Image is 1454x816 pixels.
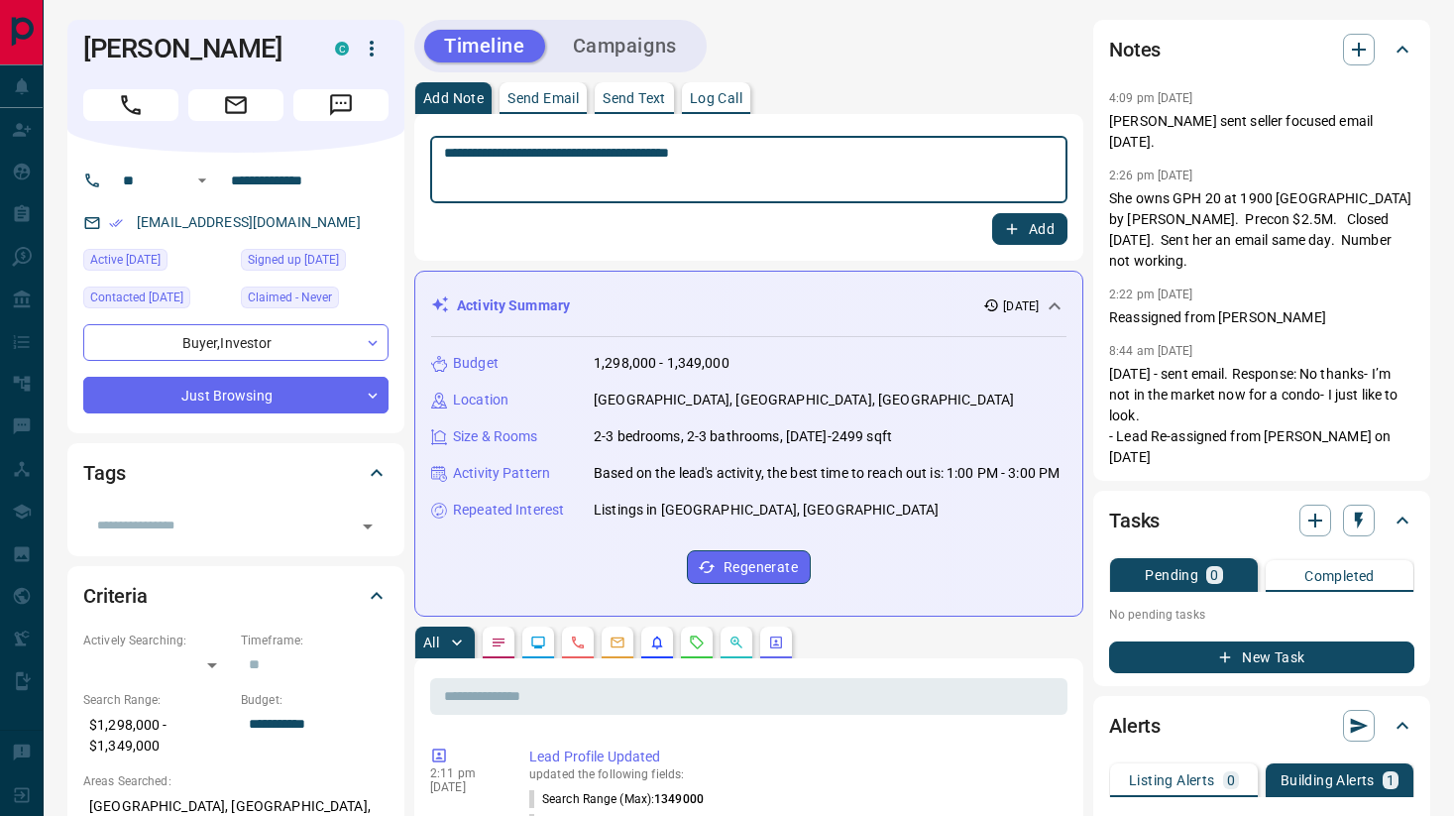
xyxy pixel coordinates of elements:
svg: Notes [491,635,506,650]
h2: Tasks [1109,505,1160,536]
svg: Calls [570,635,586,650]
p: Listings in [GEOGRAPHIC_DATA], [GEOGRAPHIC_DATA] [594,500,939,521]
p: 0 [1210,568,1218,582]
p: Reassigned from [PERSON_NAME] [1109,307,1414,328]
p: Location [453,390,508,410]
button: Open [354,513,382,540]
div: Activity Summary[DATE] [431,288,1066,324]
p: She owns GPH 20 at 1900 [GEOGRAPHIC_DATA] by [PERSON_NAME]. Precon $2.5M. Closed [DATE]. Sent her... [1109,188,1414,272]
button: Regenerate [687,550,811,584]
div: Tags [83,449,389,497]
p: 2:22 pm [DATE] [1109,288,1193,301]
p: Search Range: [83,691,231,709]
p: Send Email [507,91,579,105]
p: Pending [1145,568,1198,582]
p: Lead Profile Updated [529,747,1060,767]
svg: Email Verified [109,216,123,230]
svg: Listing Alerts [649,635,665,650]
p: Log Call [690,91,742,105]
h1: [PERSON_NAME] [83,33,305,64]
span: Signed up [DATE] [248,250,339,270]
a: [EMAIL_ADDRESS][DOMAIN_NAME] [137,214,361,230]
p: [PERSON_NAME] sent seller focused email [DATE]. [1109,111,1414,153]
p: 2:26 pm [DATE] [1109,169,1193,182]
p: Add Note [423,91,484,105]
span: Call [83,89,178,121]
div: Criteria [83,572,389,620]
div: condos.ca [335,42,349,56]
h2: Tags [83,457,125,489]
svg: Emails [610,635,625,650]
p: Actively Searching: [83,632,231,649]
p: [DATE] [1003,297,1039,315]
svg: Agent Actions [768,635,784,650]
button: New Task [1109,641,1414,673]
div: Tasks [1109,497,1414,544]
p: 1,298,000 - 1,349,000 [594,353,729,374]
h2: Criteria [83,580,148,612]
p: [DATE] [430,780,500,794]
button: Add [992,213,1067,245]
svg: Requests [689,635,705,650]
p: [GEOGRAPHIC_DATA], [GEOGRAPHIC_DATA], [GEOGRAPHIC_DATA] [594,390,1014,410]
div: Wed Feb 07 2024 [83,287,231,314]
p: Areas Searched: [83,772,389,790]
svg: Opportunities [728,635,744,650]
p: [DATE] - sent email. Response: No thanks- I’m not in the market now for a condo- I just like to l... [1109,364,1414,468]
span: 1349000 [654,792,704,806]
p: 2-3 bedrooms, 2-3 bathrooms, [DATE]-2499 sqft [594,426,892,447]
p: Search Range (Max) : [529,790,704,808]
p: Building Alerts [1281,773,1375,787]
svg: Lead Browsing Activity [530,635,546,650]
div: Sun Nov 30 2014 [241,249,389,277]
span: Claimed - Never [248,288,332,307]
div: Buyer , Investor [83,324,389,361]
p: updated the following fields: [529,767,1060,781]
p: Activity Summary [457,295,570,316]
span: Message [293,89,389,121]
p: 8:44 am [DATE] [1109,344,1193,358]
div: Alerts [1109,702,1414,750]
p: Timeframe: [241,632,389,649]
p: Completed [1304,569,1375,583]
p: 2:11 pm [430,766,500,780]
p: Based on the lead's activity, the best time to reach out is: 1:00 PM - 3:00 PM [594,463,1060,484]
div: Wed Aug 06 2025 [83,249,231,277]
p: Activity Pattern [453,463,550,484]
p: Size & Rooms [453,426,538,447]
h2: Notes [1109,34,1161,65]
h2: Alerts [1109,710,1161,742]
p: $1,298,000 - $1,349,000 [83,709,231,762]
div: Notes [1109,26,1414,73]
p: Budget: [241,691,389,709]
p: All [423,636,439,649]
span: Email [188,89,283,121]
button: Timeline [424,30,545,62]
p: Send Text [603,91,666,105]
p: 0 [1227,773,1235,787]
button: Campaigns [553,30,697,62]
p: No pending tasks [1109,600,1414,630]
p: 1 [1387,773,1395,787]
p: Budget [453,353,499,374]
span: Active [DATE] [90,250,161,270]
p: 4:09 pm [DATE] [1109,91,1193,105]
button: Open [190,169,214,192]
p: Listing Alerts [1129,773,1215,787]
p: Repeated Interest [453,500,564,521]
div: Just Browsing [83,377,389,413]
span: Contacted [DATE] [90,288,183,307]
